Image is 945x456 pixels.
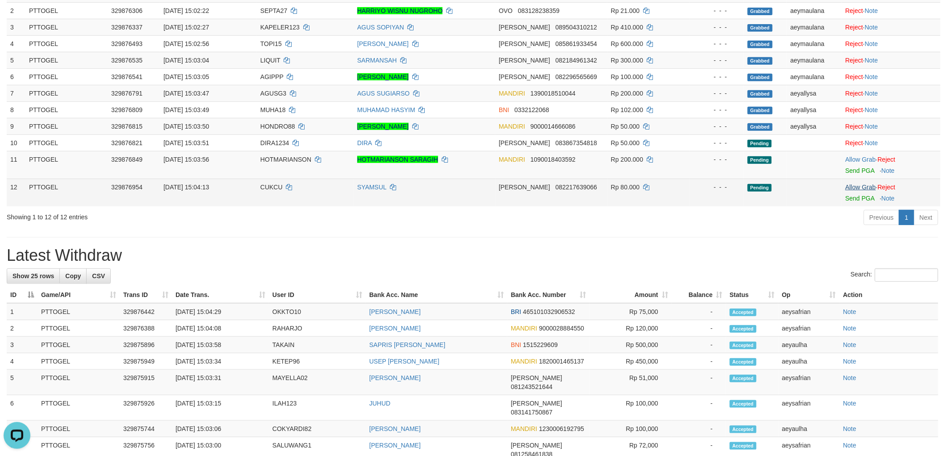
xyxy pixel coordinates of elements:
[7,52,25,68] td: 5
[25,52,108,68] td: PTTOGEL
[369,400,390,407] a: JUHUD
[875,268,938,282] input: Search:
[842,2,941,19] td: ·
[842,179,941,206] td: ·
[120,320,172,337] td: 329876388
[260,106,286,113] span: MUHA18
[7,353,38,370] td: 4
[693,122,740,131] div: - - -
[269,421,366,437] td: COKYARDI82
[269,287,366,303] th: User ID: activate to sort column ascending
[842,52,941,68] td: ·
[7,85,25,101] td: 7
[7,179,25,206] td: 12
[878,184,895,191] a: Reject
[864,210,899,225] a: Previous
[499,139,550,146] span: [PERSON_NAME]
[499,90,525,97] span: MANDIRI
[842,85,941,101] td: ·
[730,342,757,349] span: Accepted
[787,85,842,101] td: aeyallysa
[843,374,857,381] a: Note
[843,325,857,332] a: Note
[611,184,640,191] span: Rp 80.000
[260,184,283,191] span: CUKCU
[172,370,269,395] td: [DATE] 15:03:31
[590,353,672,370] td: Rp 450,000
[269,337,366,353] td: TAKAIN
[843,308,857,315] a: Note
[7,151,25,179] td: 11
[845,123,863,130] a: Reject
[590,320,672,337] td: Rp 120,000
[499,7,513,14] span: OVO
[693,105,740,114] div: - - -
[851,268,938,282] label: Search:
[865,90,878,97] a: Note
[25,179,108,206] td: PTTOGEL
[511,425,537,432] span: MANDIRI
[590,287,672,303] th: Amount: activate to sort column ascending
[13,272,54,280] span: Show 25 rows
[172,287,269,303] th: Date Trans.: activate to sort column ascending
[163,106,209,113] span: [DATE] 15:03:49
[778,353,840,370] td: aeyaulha
[38,303,120,320] td: PTTOGEL
[590,370,672,395] td: Rp 51,000
[260,90,286,97] span: AGUSG3
[172,353,269,370] td: [DATE] 15:03:34
[787,19,842,35] td: aeymaulana
[7,209,387,222] div: Showing 1 to 12 of 12 entries
[38,421,120,437] td: PTTOGEL
[842,101,941,118] td: ·
[590,303,672,320] td: Rp 75,000
[748,90,773,98] span: Grabbed
[260,156,311,163] span: HOTMARIANSON
[511,400,562,407] span: [PERSON_NAME]
[511,409,552,416] span: Copy 083141750867 to clipboard
[882,167,895,174] a: Note
[523,341,558,348] span: Copy 1515229609 to clipboard
[611,156,643,163] span: Rp 200.000
[7,287,38,303] th: ID: activate to sort column descending
[787,68,842,85] td: aeymaulana
[511,341,521,348] span: BNI
[369,425,421,432] a: [PERSON_NAME]
[730,325,757,333] span: Accepted
[787,52,842,68] td: aeymaulana
[38,370,120,395] td: PTTOGEL
[556,57,597,64] span: Copy 082184961342 to clipboard
[499,24,550,31] span: [PERSON_NAME]
[163,24,209,31] span: [DATE] 15:02:27
[163,139,209,146] span: [DATE] 15:03:51
[845,167,874,174] a: Send PGA
[845,139,863,146] a: Reject
[845,73,863,80] a: Reject
[511,374,562,381] span: [PERSON_NAME]
[531,156,576,163] span: Copy 1090018403592 to clipboard
[556,24,597,31] span: Copy 089504310212 to clipboard
[748,8,773,15] span: Grabbed
[787,118,842,134] td: aeyallysa
[840,287,938,303] th: Action
[369,374,421,381] a: [PERSON_NAME]
[730,375,757,382] span: Accepted
[269,353,366,370] td: KETEP96
[511,308,521,315] span: BRI
[842,68,941,85] td: ·
[7,247,938,264] h1: Latest Withdraw
[882,195,895,202] a: Note
[556,184,597,191] span: Copy 082217639066 to clipboard
[120,303,172,320] td: 329876442
[120,370,172,395] td: 329875915
[92,272,105,280] span: CSV
[787,35,842,52] td: aeymaulana
[120,421,172,437] td: 329875744
[369,325,421,332] a: [PERSON_NAME]
[730,442,757,450] span: Accepted
[357,90,410,97] a: AGUS SUGIARSO
[357,139,372,146] a: DIRA
[499,184,550,191] span: [PERSON_NAME]
[25,68,108,85] td: PTTOGEL
[693,23,740,32] div: - - -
